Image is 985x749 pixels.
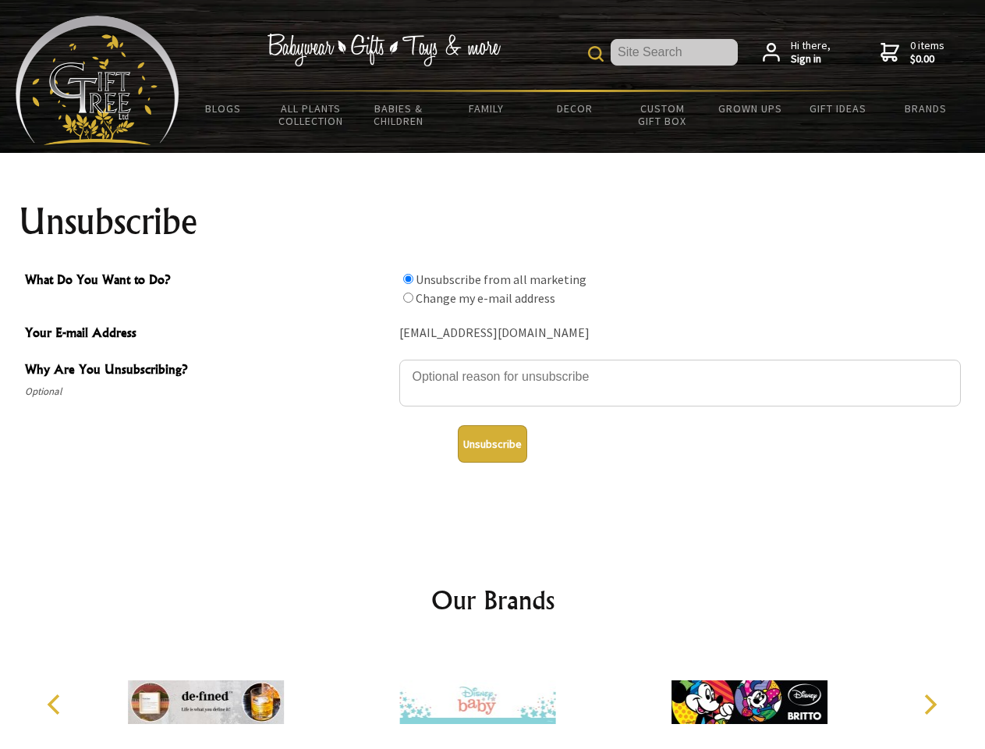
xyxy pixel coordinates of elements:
input: Site Search [611,39,738,66]
img: Babywear - Gifts - Toys & more [267,34,501,66]
a: Grown Ups [706,92,794,125]
a: Brands [882,92,970,125]
h1: Unsubscribe [19,203,967,240]
strong: $0.00 [910,52,944,66]
h2: Our Brands [31,581,955,619]
span: Your E-mail Address [25,323,392,346]
a: All Plants Collection [268,92,356,137]
a: Decor [530,92,618,125]
button: Next [912,687,947,722]
strong: Sign in [791,52,831,66]
a: Custom Gift Box [618,92,707,137]
label: Unsubscribe from all marketing [416,272,586,287]
label: Change my e-mail address [416,290,555,306]
span: 0 items [910,38,944,66]
a: 0 items$0.00 [880,39,944,66]
button: Previous [39,687,73,722]
a: Family [443,92,531,125]
a: BLOGS [179,92,268,125]
img: Babyware - Gifts - Toys and more... [16,16,179,145]
a: Hi there,Sign in [763,39,831,66]
span: Hi there, [791,39,831,66]
span: Why Are You Unsubscribing? [25,360,392,382]
a: Babies & Children [355,92,443,137]
img: product search [588,46,604,62]
span: What Do You Want to Do? [25,270,392,293]
a: Gift Ideas [794,92,882,125]
span: Optional [25,382,392,401]
input: What Do You Want to Do? [403,293,413,303]
input: What Do You Want to Do? [403,274,413,284]
div: [EMAIL_ADDRESS][DOMAIN_NAME] [399,321,961,346]
textarea: Why Are You Unsubscribing? [399,360,961,406]
button: Unsubscribe [458,425,527,463]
